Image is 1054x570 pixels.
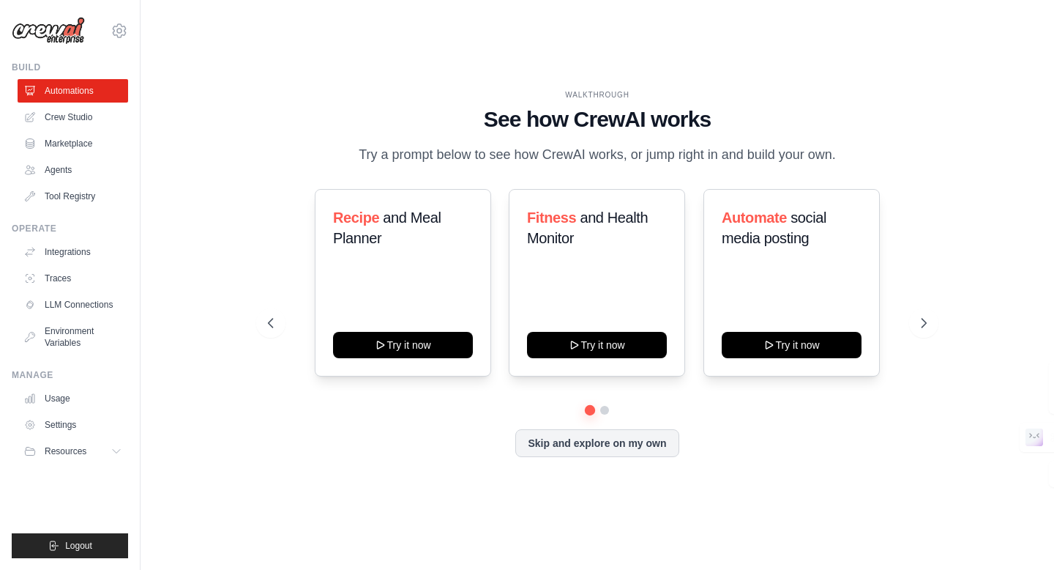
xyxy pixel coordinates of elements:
[722,332,861,358] button: Try it now
[722,210,787,226] span: Automate
[12,369,128,381] div: Manage
[18,132,128,155] a: Marketplace
[18,267,128,290] a: Traces
[18,158,128,182] a: Agents
[722,210,826,246] span: social media posting
[268,106,926,133] h1: See how CrewAI works
[18,106,128,129] a: Crew Studio
[268,89,926,100] div: WALKTHROUGH
[18,240,128,264] a: Integrations
[333,210,379,226] span: Recipe
[18,79,128,103] a: Automations
[12,223,128,234] div: Operate
[12,17,85,45] img: Logo
[333,332,473,358] button: Try it now
[515,429,679,457] button: Skip and explore on my own
[527,210,648,246] span: and Health Monitor
[12,62,128,73] div: Build
[12,533,128,558] button: Logout
[527,210,576,226] span: Fitness
[18,319,128,355] a: Environment Variables
[45,445,86,457] span: Resources
[18,413,128,437] a: Settings
[333,210,441,246] span: and Meal Planner
[351,144,843,166] p: Try a prompt below to see how CrewAI works, or jump right in and build your own.
[18,185,128,208] a: Tool Registry
[18,387,128,410] a: Usage
[18,293,128,317] a: LLM Connections
[527,332,667,358] button: Try it now
[18,440,128,463] button: Resources
[65,540,92,552] span: Logout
